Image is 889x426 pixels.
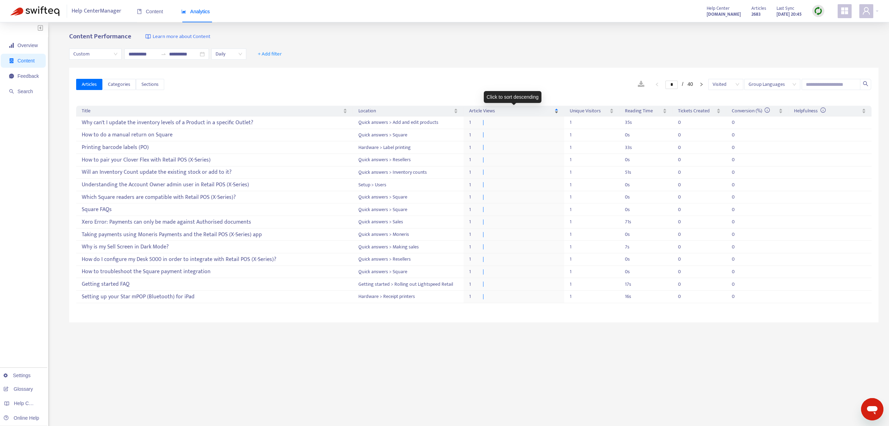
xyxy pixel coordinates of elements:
[469,268,483,276] div: 1
[862,7,870,15] span: user
[625,231,667,238] div: 0 s
[3,386,33,392] a: Glossary
[17,58,35,63] span: Content
[732,231,746,238] div: 0
[17,73,39,79] span: Feedback
[469,218,483,226] div: 1
[82,142,347,153] div: Printing barcode labels (PO)
[76,79,102,90] button: Articles
[570,243,614,251] div: 1
[625,156,667,164] div: 0 s
[82,278,347,290] div: Getting started FAQ
[82,266,347,278] div: How to troubleshoot the Square payment integration
[678,193,692,201] div: 0
[353,166,464,179] td: Quick answers > Inventory counts
[353,278,464,291] td: Getting started > Rolling out Lightspeed Retail
[469,193,483,201] div: 1
[732,181,746,189] div: 0
[353,253,464,266] td: Quick answers > Resellers
[469,119,483,126] div: 1
[469,156,483,164] div: 1
[570,218,614,226] div: 1
[678,119,692,126] div: 0
[678,281,692,288] div: 0
[76,106,353,117] th: Title
[469,231,483,238] div: 1
[258,50,282,58] span: + Add filter
[625,144,667,151] div: 33 s
[82,204,347,215] div: Square FAQs
[353,291,464,303] td: Hardware > Receipt printers
[9,58,14,63] span: container
[82,107,342,115] span: Title
[699,82,704,87] span: right
[353,154,464,166] td: Quick answers > Resellers
[9,43,14,48] span: signal
[469,144,483,151] div: 1
[678,268,692,276] div: 0
[863,81,868,87] span: search
[713,79,739,90] span: Visited
[570,231,614,238] div: 1
[707,10,741,18] a: [DOMAIN_NAME]
[564,106,619,117] th: Unique Visitors
[73,49,117,59] span: Custom
[777,10,802,18] strong: [DATE] 20:45
[732,218,746,226] div: 0
[732,281,746,288] div: 0
[625,206,667,214] div: 0 s
[625,281,667,288] div: 17 s
[145,33,210,41] a: Learn more about Content
[732,193,746,201] div: 0
[732,243,746,251] div: 0
[469,131,483,139] div: 1
[136,79,164,90] button: Sections
[82,154,347,166] div: How to pair your Clover Flex with Retail POS (X-Series)
[82,179,347,190] div: Understanding the Account Owner admin user in Retail POS (X-Series)
[678,107,715,115] span: Tickets Created
[137,9,163,14] span: Content
[137,9,142,14] span: book
[570,193,614,201] div: 1
[732,169,746,176] div: 0
[665,80,693,89] li: 1/40
[9,74,14,79] span: message
[625,169,667,176] div: 51 s
[682,81,683,87] span: /
[161,51,166,57] span: swap-right
[678,131,692,139] div: 0
[353,203,464,216] td: Quick answers > Square
[678,293,692,300] div: 0
[353,266,464,278] td: Quick answers > Square
[751,5,766,12] span: Articles
[469,281,483,288] div: 1
[625,131,667,139] div: 0 s
[108,81,130,88] span: Categories
[570,119,614,126] div: 1
[625,268,667,276] div: 0 s
[353,141,464,154] td: Hardware > Label printing
[651,80,663,89] button: left
[353,179,464,191] td: Setup > Users
[570,206,614,214] div: 1
[469,169,483,176] div: 1
[732,293,746,300] div: 0
[625,181,667,189] div: 0 s
[625,107,661,115] span: Reading Time
[732,131,746,139] div: 0
[678,144,692,151] div: 0
[82,254,347,265] div: How do I configure my Desk 5000 in order to integrate with Retail POS (X-Series)?
[469,293,483,300] div: 1
[814,7,823,15] img: sync.dc5367851b00ba804db3.png
[469,107,553,115] span: Article Views
[14,401,43,406] span: Help Centers
[82,241,347,253] div: Why is my Sell Screen in Dark Mode?
[707,5,730,12] span: Help Center
[17,43,38,48] span: Overview
[655,82,659,87] span: left
[181,9,186,14] span: area-chart
[3,415,39,421] a: Online Help
[570,156,614,164] div: 1
[469,206,483,214] div: 1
